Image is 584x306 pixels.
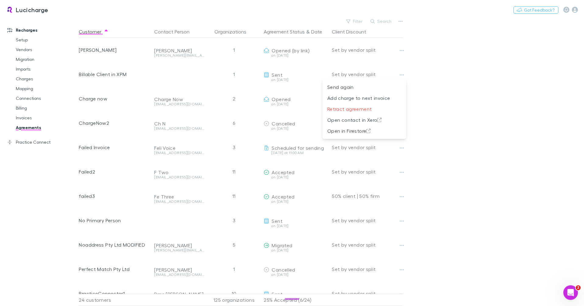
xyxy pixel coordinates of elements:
[327,94,401,102] p: Add charge to next invoice
[322,104,406,114] li: Retract agreement
[327,83,401,91] p: Send again
[322,116,406,122] a: Open contact in Xero
[322,82,406,93] li: Send again
[322,127,406,133] a: Open in Firestore
[327,116,401,124] p: Open contact in Xero
[322,125,406,136] li: Open in Firestore
[576,285,581,290] span: 2
[322,93,406,104] li: Add charge to next invoice
[563,285,578,300] iframe: Intercom live chat
[327,105,401,113] p: Retract agreement
[327,127,401,135] p: Open in Firestore
[322,114,406,125] li: Open contact in Xero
